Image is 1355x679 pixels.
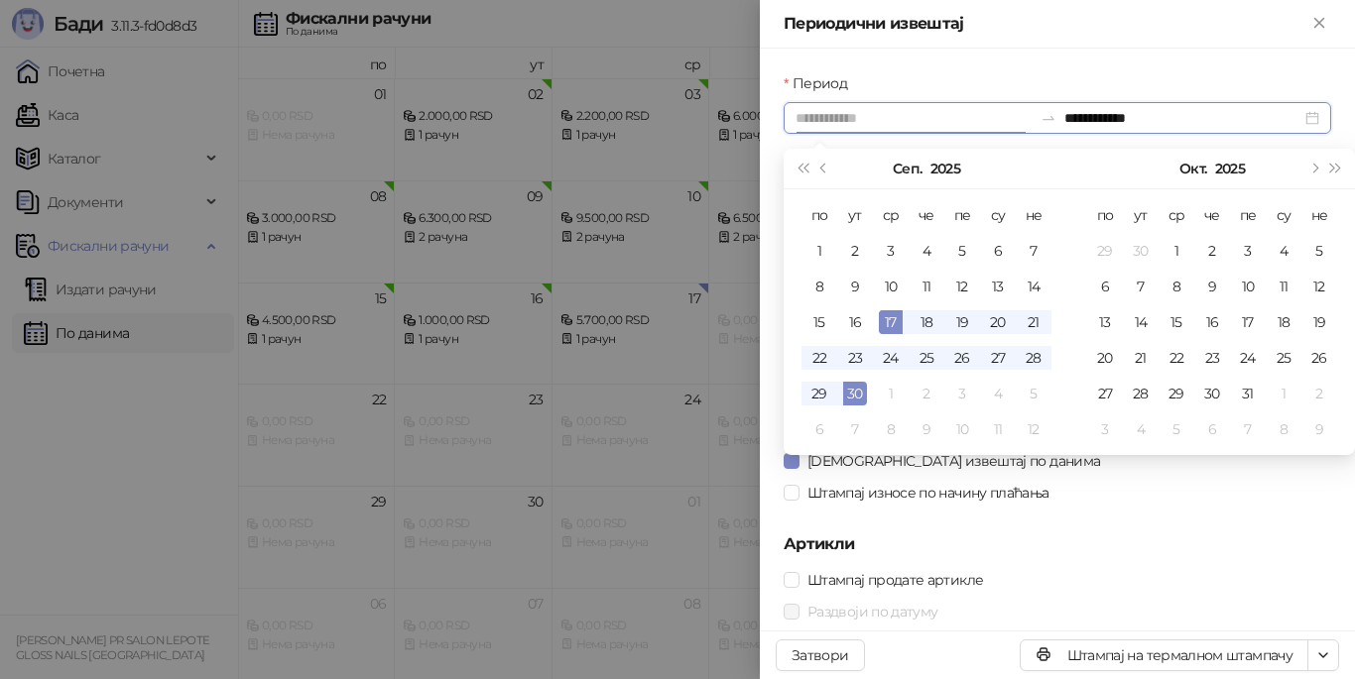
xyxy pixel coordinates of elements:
[873,411,909,447] td: 2025-10-08
[944,340,980,376] td: 2025-09-26
[986,382,1010,405] div: 4
[807,239,831,263] div: 1
[1272,239,1295,263] div: 4
[1129,417,1153,441] div: 4
[1022,275,1046,298] div: 14
[950,239,974,263] div: 5
[980,340,1016,376] td: 2025-09-27
[950,275,974,298] div: 12
[784,72,859,94] label: Период
[909,411,944,447] td: 2025-10-09
[800,601,945,622] span: Раздвоји по датуму
[1302,149,1324,188] button: Следећи месец (PageDown)
[1123,376,1159,411] td: 2025-10-28
[986,346,1010,370] div: 27
[980,411,1016,447] td: 2025-10-11
[930,149,960,188] button: Изабери годину
[1301,233,1337,269] td: 2025-10-05
[1093,382,1117,405] div: 27
[1123,233,1159,269] td: 2025-09-30
[813,149,835,188] button: Претходни месец (PageUp)
[879,239,903,263] div: 3
[1200,417,1224,441] div: 6
[1041,110,1056,126] span: swap-right
[873,197,909,233] th: ср
[1200,310,1224,334] div: 16
[1016,269,1051,304] td: 2025-09-14
[801,411,837,447] td: 2025-10-06
[1230,269,1266,304] td: 2025-10-10
[944,233,980,269] td: 2025-09-05
[950,346,974,370] div: 26
[843,382,867,405] div: 30
[879,346,903,370] div: 24
[893,149,922,188] button: Изабери месец
[1093,417,1117,441] div: 3
[1194,197,1230,233] th: че
[1123,340,1159,376] td: 2025-10-21
[1087,411,1123,447] td: 2025-11-03
[1272,310,1295,334] div: 18
[1272,346,1295,370] div: 25
[843,239,867,263] div: 2
[807,382,831,405] div: 29
[1266,269,1301,304] td: 2025-10-11
[986,417,1010,441] div: 11
[1165,382,1188,405] div: 29
[807,275,831,298] div: 8
[1301,304,1337,340] td: 2025-10-19
[950,382,974,405] div: 3
[1129,239,1153,263] div: 30
[944,411,980,447] td: 2025-10-10
[1123,197,1159,233] th: ут
[986,239,1010,263] div: 6
[1301,376,1337,411] td: 2025-11-02
[1266,197,1301,233] th: су
[801,340,837,376] td: 2025-09-22
[1123,304,1159,340] td: 2025-10-14
[980,304,1016,340] td: 2025-09-20
[1230,304,1266,340] td: 2025-10-17
[1266,233,1301,269] td: 2025-10-04
[879,417,903,441] div: 8
[1159,269,1194,304] td: 2025-10-08
[1307,382,1331,405] div: 2
[1194,233,1230,269] td: 2025-10-02
[1022,239,1046,263] div: 7
[801,269,837,304] td: 2025-09-08
[800,482,1057,504] span: Штампај износе по начину плаћања
[1272,382,1295,405] div: 1
[1159,197,1194,233] th: ср
[1123,269,1159,304] td: 2025-10-07
[1215,149,1245,188] button: Изабери годину
[873,340,909,376] td: 2025-09-24
[873,304,909,340] td: 2025-09-17
[1307,346,1331,370] div: 26
[915,310,938,334] div: 18
[1129,275,1153,298] div: 7
[873,269,909,304] td: 2025-09-10
[801,376,837,411] td: 2025-09-29
[784,532,1331,556] h5: Артикли
[1307,275,1331,298] div: 12
[1236,382,1260,405] div: 31
[801,197,837,233] th: по
[1022,310,1046,334] div: 21
[1020,639,1308,671] button: Штампај на термалном штампачу
[837,340,873,376] td: 2025-09-23
[807,346,831,370] div: 22
[1307,310,1331,334] div: 19
[1093,275,1117,298] div: 6
[1194,269,1230,304] td: 2025-10-09
[776,639,865,671] button: Затвори
[980,269,1016,304] td: 2025-09-13
[1087,233,1123,269] td: 2025-09-29
[1087,269,1123,304] td: 2025-10-06
[837,269,873,304] td: 2025-09-09
[800,450,1108,472] span: [DEMOGRAPHIC_DATA] извештај по данима
[1236,275,1260,298] div: 10
[1325,149,1347,188] button: Следећа година (Control + right)
[1194,304,1230,340] td: 2025-10-16
[909,340,944,376] td: 2025-09-25
[944,376,980,411] td: 2025-10-03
